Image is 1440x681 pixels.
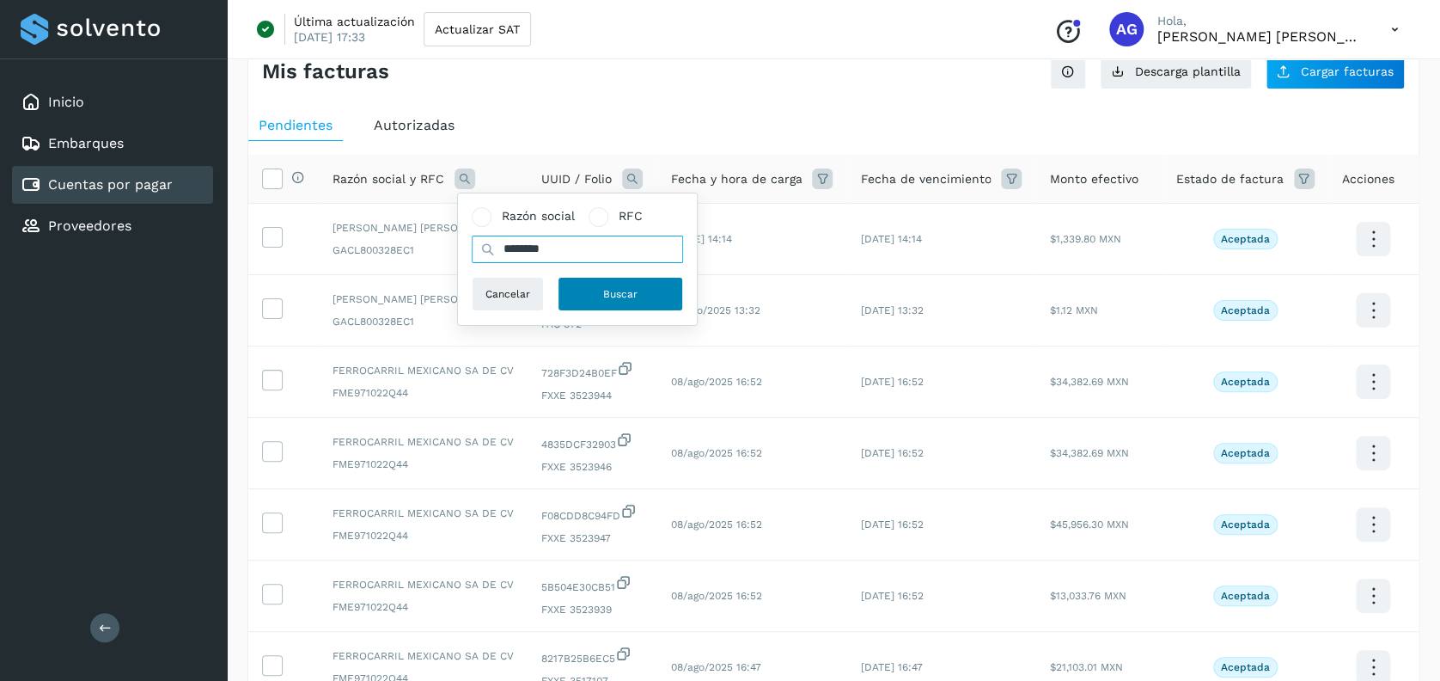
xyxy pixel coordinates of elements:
p: Última actualización [294,14,415,29]
span: [DATE] 14:14 [670,233,731,245]
span: Fecha y hora de carga [670,170,802,188]
span: 15/ago/2025 13:32 [670,304,760,316]
p: Aceptada [1221,304,1270,316]
a: Proveedores [48,218,131,234]
span: FERROCARRIL MEXICANO SA DE CV [333,577,514,592]
span: FXXE 3523939 [541,602,643,617]
span: $1.12 MXN [1050,304,1098,316]
span: Razón social y RFC [333,170,444,188]
span: FME971022Q44 [333,457,514,472]
span: [DATE] 16:52 [860,590,923,602]
span: [PERSON_NAME] [PERSON_NAME] [333,291,514,307]
span: GACL800328EC1 [333,242,514,258]
span: [DATE] 16:52 [860,447,923,459]
span: FERROCARRIL MEXICANO SA DE CV [333,434,514,450]
a: Embarques [48,135,124,151]
p: [DATE] 17:33 [294,29,365,45]
p: Aceptada [1221,376,1270,388]
div: Embarques [12,125,213,163]
span: $13,033.76 MXN [1050,590,1126,602]
p: Abigail Gonzalez Leon [1157,28,1364,45]
span: F08CDD8C94FD [541,503,643,524]
p: Aceptada [1221,590,1270,602]
span: Fecha de vencimiento [860,170,991,188]
span: 5B504E30CB51 [541,574,643,595]
button: Cargar facturas [1266,53,1405,89]
span: $21,103.01 MXN [1050,661,1123,673]
div: Proveedores [12,207,213,245]
span: [DATE] 13:32 [860,304,923,316]
span: GACL800328EC1 [333,314,514,329]
span: Acciones [1342,170,1394,188]
p: Aceptada [1221,233,1270,245]
span: FME971022Q44 [333,528,514,543]
span: UUID / Folio [541,170,612,188]
span: 08/ago/2025 16:47 [670,661,760,673]
h4: Mis facturas [262,59,389,84]
span: 8217B25B6EC5 [541,646,643,666]
div: Cuentas por pagar [12,166,213,204]
span: 4835DCF32903 [541,432,643,452]
span: $34,382.69 MXN [1050,376,1129,388]
button: Actualizar SAT [424,12,531,46]
span: Autorizadas [374,117,455,133]
span: FXXE 3523946 [541,459,643,475]
span: 08/ago/2025 16:52 [670,518,761,531]
span: Pendientes [259,117,333,133]
button: Descarga plantilla [1100,53,1252,89]
span: $34,382.69 MXN [1050,447,1129,459]
span: $1,339.80 MXN [1050,233,1121,245]
span: FXXE 3523947 [541,531,643,546]
span: [DATE] 16:47 [860,661,922,673]
span: [DATE] 16:52 [860,518,923,531]
a: Cuentas por pagar [48,176,173,193]
span: Actualizar SAT [435,23,520,35]
span: FERROCARRIL MEXICANO SA DE CV [333,506,514,521]
span: [DATE] 14:14 [860,233,921,245]
p: Hola, [1157,14,1364,28]
span: Descarga plantilla [1135,65,1241,77]
span: 08/ago/2025 16:52 [670,447,761,459]
span: 08/ago/2025 16:52 [670,590,761,602]
span: 728F3D24B0EF [541,360,643,381]
span: FME971022Q44 [333,385,514,401]
span: FERROCARRIL MEXICANO SA DE CV [333,363,514,378]
span: 08/ago/2025 16:52 [670,376,761,388]
p: Aceptada [1221,661,1270,673]
span: FME971022Q44 [333,599,514,615]
span: FERROCARRIL MEXICANO SA DE CV [333,648,514,664]
p: Aceptada [1221,447,1270,459]
span: $45,956.30 MXN [1050,518,1129,531]
span: Estado de factura [1176,170,1284,188]
span: Monto efectivo [1050,170,1138,188]
div: Inicio [12,83,213,121]
span: FXXE 3523944 [541,388,643,403]
p: Aceptada [1221,518,1270,531]
span: [DATE] 16:52 [860,376,923,388]
a: Inicio [48,94,84,110]
span: [PERSON_NAME] [PERSON_NAME] [333,220,514,236]
span: Cargar facturas [1301,65,1394,77]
